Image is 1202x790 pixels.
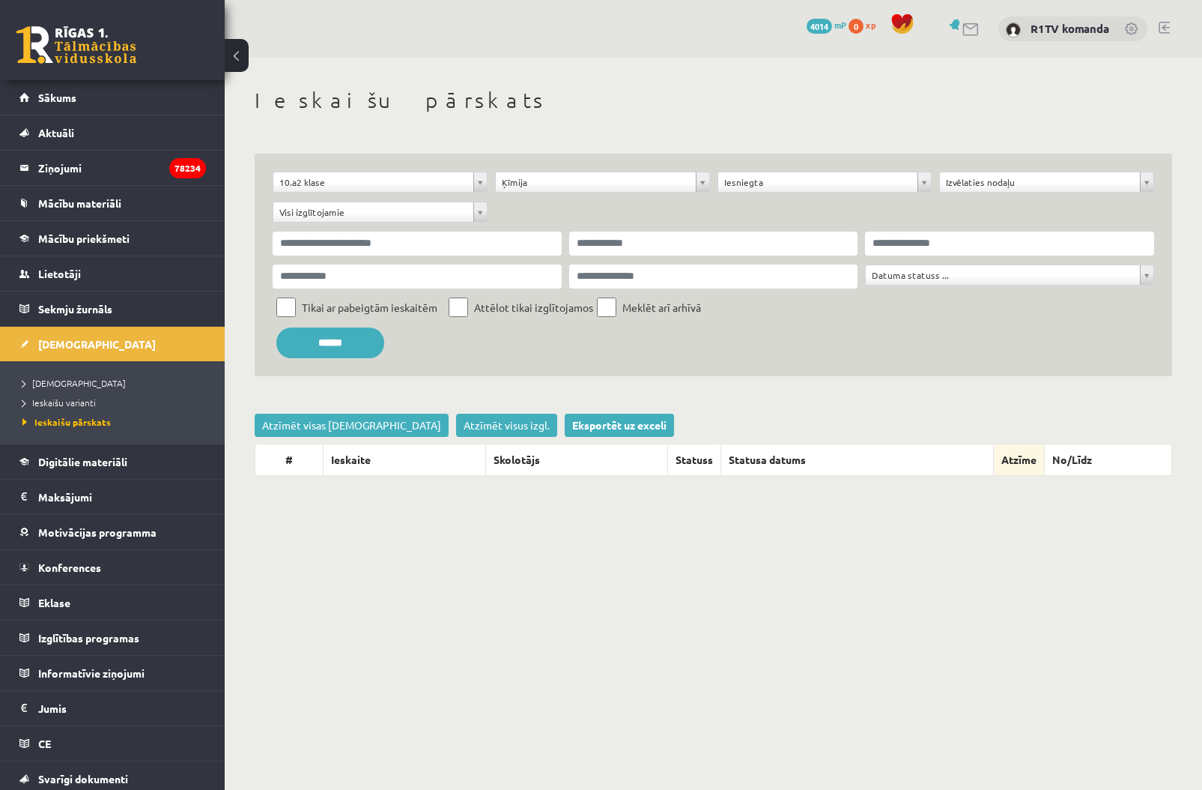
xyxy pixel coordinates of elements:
a: 10.a2 klase [273,172,487,192]
span: Konferences [38,561,101,574]
a: [DEMOGRAPHIC_DATA] [19,327,206,361]
span: Sākums [38,91,76,104]
a: Informatīvie ziņojumi [19,656,206,690]
span: Motivācijas programma [38,525,157,539]
i: 78234 [169,158,206,178]
span: Mācību materiāli [38,196,121,210]
span: CE [38,737,51,750]
a: Sākums [19,80,206,115]
a: Ieskaišu varianti [22,396,210,409]
a: Atzīmēt visas [DEMOGRAPHIC_DATA] [255,414,449,437]
legend: Maksājumi [38,480,206,514]
h1: Ieskaišu pārskats [255,88,1172,113]
a: Sekmju žurnāls [19,292,206,326]
span: Izvēlaties nodaļu [946,172,1134,192]
a: Mācību materiāli [19,186,206,220]
span: xp [866,19,875,31]
a: Aktuāli [19,115,206,150]
span: Lietotāji [38,267,81,280]
a: 0 xp [849,19,883,31]
a: Datuma statuss ... [866,265,1153,285]
span: 4014 [807,19,832,34]
a: Izvēlaties nodaļu [940,172,1153,192]
span: 10.a2 klase [279,172,467,192]
span: Jumis [38,702,67,715]
th: # [255,444,324,475]
a: Iesniegta [718,172,932,192]
a: Ziņojumi78234 [19,151,206,185]
legend: Ziņojumi [38,151,206,185]
a: 4014 mP [807,19,846,31]
span: Ieskaišu pārskats [22,416,111,428]
span: [DEMOGRAPHIC_DATA] [22,377,126,389]
span: Digitālie materiāli [38,455,127,468]
label: Attēlot tikai izglītojamos [474,298,593,317]
a: Maksājumi [19,480,206,514]
a: Konferences [19,550,206,585]
a: CE [19,726,206,761]
a: Eklase [19,585,206,620]
span: Mācību priekšmeti [38,232,130,245]
span: Sekmju žurnāls [38,302,112,316]
span: mP [834,19,846,31]
th: Atzīme [994,444,1045,475]
a: Visi izglītojamie [273,202,487,222]
th: Skolotājs [485,444,667,475]
th: Ieskaite [323,444,485,475]
a: Eksportēt uz exceli [565,414,674,437]
a: Ieskaišu pārskats [22,415,210,429]
span: Ieskaišu varianti [22,396,96,408]
label: Tikai ar pabeigtām ieskaitēm [302,298,437,317]
a: Digitālie materiāli [19,444,206,479]
a: Lietotāji [19,256,206,291]
span: Eklase [38,596,70,609]
a: Atzīmēt visus izgl. [456,414,557,437]
a: Mācību priekšmeti [19,221,206,256]
span: Informatīvie ziņojumi [38,666,145,680]
a: R1TV komanda [1030,21,1109,36]
th: Statuss [668,444,721,475]
a: Jumis [19,691,206,726]
a: Izglītības programas [19,621,206,655]
span: Aktuāli [38,126,74,139]
span: Iesniegta [724,172,912,192]
span: Izglītības programas [38,631,139,645]
span: Ķīmija [502,172,690,192]
span: Datuma statuss ... [872,265,1134,285]
span: 0 [849,19,863,34]
label: Meklēt arī arhīvā [622,298,701,317]
span: [DEMOGRAPHIC_DATA] [38,337,156,351]
a: [DEMOGRAPHIC_DATA] [22,376,210,390]
a: Rīgas 1. Tālmācības vidusskola [16,26,136,64]
span: Visi izglītojamie [279,202,467,222]
a: Motivācijas programma [19,515,206,549]
a: Ķīmija [496,172,709,192]
span: Svarīgi dokumenti [38,772,128,786]
img: R1TV komanda [1006,22,1021,37]
th: Statusa datums [721,444,994,475]
th: No/Līdz [1045,444,1172,475]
